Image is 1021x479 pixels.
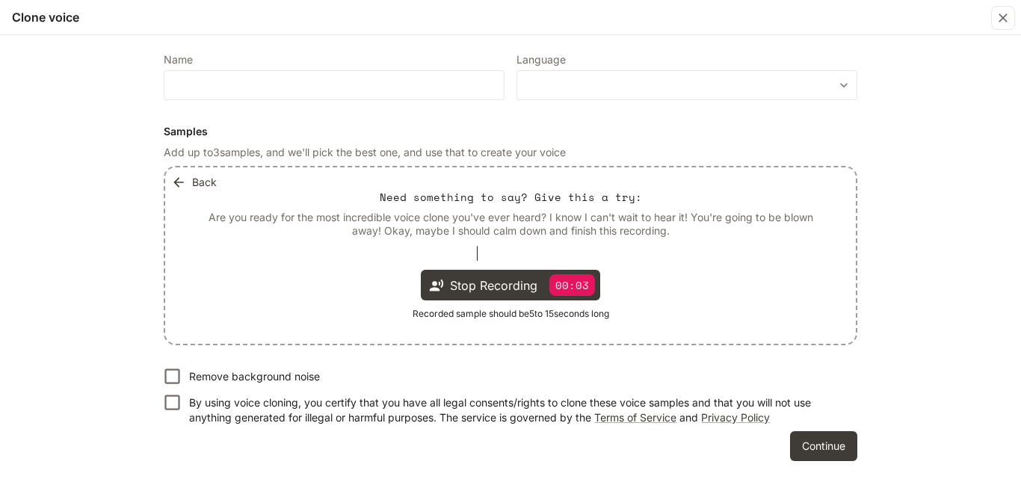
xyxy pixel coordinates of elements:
[517,78,857,93] div: ​
[380,190,642,205] p: Need something to say? Give this a try:
[201,211,820,237] p: Are you ready for the most incredible voice clone you've ever heard? I know I can't wait to hear ...
[549,274,595,296] p: 00:03
[594,411,676,424] a: Terms of Service
[164,124,857,139] h6: Samples
[516,55,566,65] p: Language
[450,276,537,294] span: Stop Recording
[189,395,845,425] p: By using voice cloning, you certify that you have all legal consents/rights to clone these voice ...
[413,306,609,321] span: Recorded sample should be 5 to 15 seconds long
[189,369,320,384] p: Remove background noise
[421,270,600,300] div: Stop Recording00:03
[168,167,223,197] button: Back
[164,55,193,65] p: Name
[12,9,79,25] h5: Clone voice
[701,411,770,424] a: Privacy Policy
[164,145,857,160] p: Add up to 3 samples, and we'll pick the best one, and use that to create your voice
[790,431,857,461] button: Continue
